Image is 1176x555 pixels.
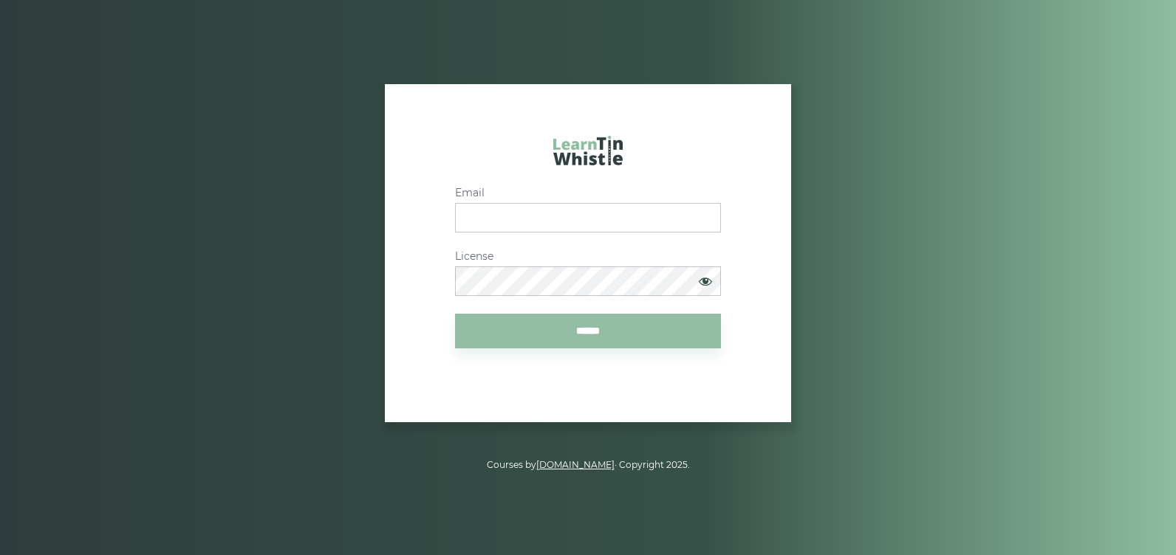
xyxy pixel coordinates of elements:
[455,250,721,263] label: License
[536,459,615,470] a: [DOMAIN_NAME]
[455,187,721,199] label: Email
[553,136,623,165] img: LearnTinWhistle.com
[553,136,623,173] a: LearnTinWhistle.com
[171,458,1005,472] p: Courses by · Copyright 2025.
